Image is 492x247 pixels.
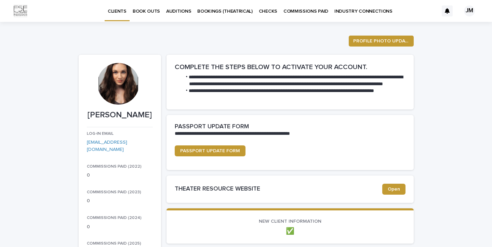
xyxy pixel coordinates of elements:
span: COMMISSIONS PAID (2023) [87,190,141,194]
span: NEW CLIENT INFORMATION [259,219,321,224]
span: PASSPORT UPDATE FORM [180,148,240,153]
h2: PASSPORT UPDATE FORM [175,123,249,131]
p: 0 [87,172,153,179]
div: JM [464,5,475,16]
span: COMMISSIONS PAID (2024) [87,216,142,220]
h2: THEATER RESOURCE WEBSITE [175,185,382,193]
span: LOG-IN EMAIL [87,132,114,136]
p: 0 [87,223,153,231]
span: COMMISSIONS PAID (2022) [87,165,142,169]
img: Km9EesSdRbS9ajqhBzyo [14,4,27,18]
p: 0 [87,197,153,205]
p: [PERSON_NAME] [87,110,153,120]
a: [EMAIL_ADDRESS][DOMAIN_NAME] [87,140,127,152]
h2: COMPLETE THE STEPS BELOW TO ACTIVATE YOUR ACCOUNT. [175,63,405,71]
span: PROFILE PHOTO UPDATE [353,38,409,44]
span: COMMISSIONS PAID (2025) [87,242,141,246]
span: Open [388,187,400,192]
a: PASSPORT UPDATE FORM [175,145,245,156]
p: ✅ [175,227,405,235]
a: Open [382,184,405,195]
button: PROFILE PHOTO UPDATE [349,36,414,47]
